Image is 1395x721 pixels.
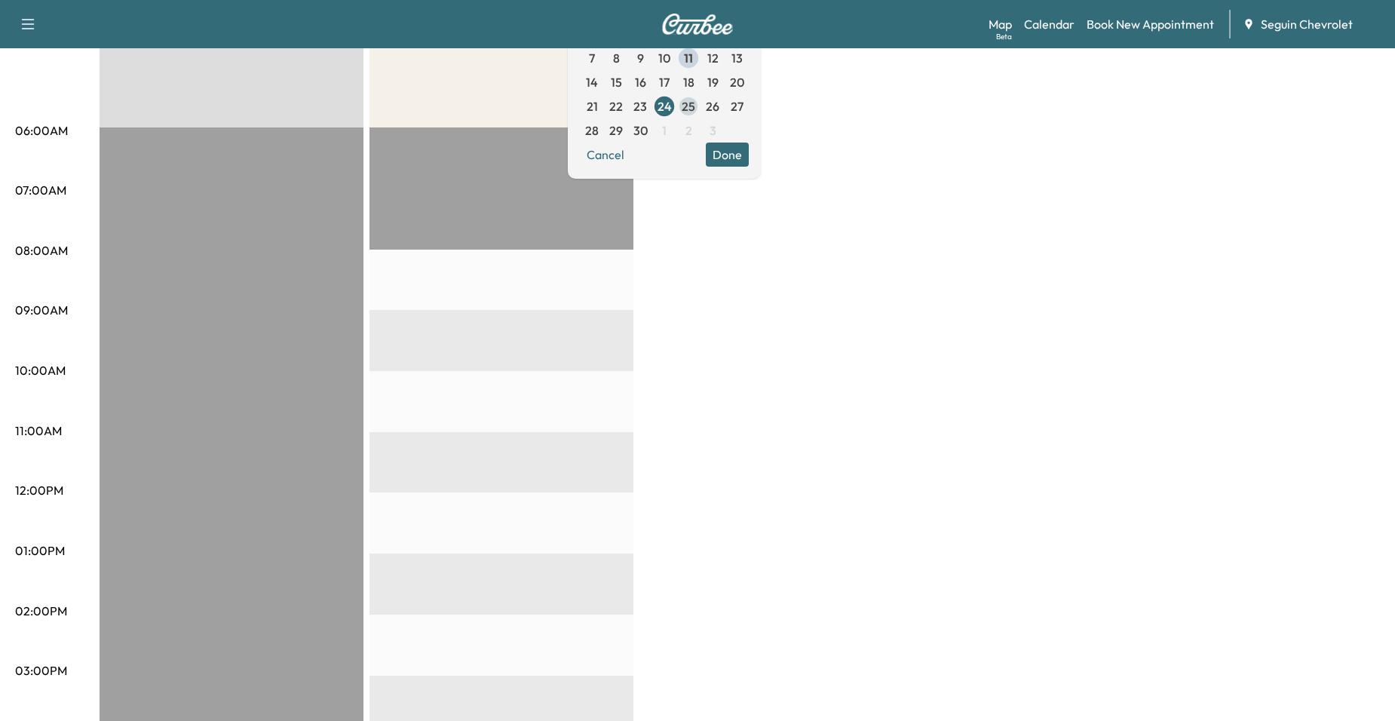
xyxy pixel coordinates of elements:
p: 03:00PM [15,661,67,680]
span: 9 [637,49,644,67]
div: Beta [996,31,1012,42]
span: 10 [658,49,670,67]
p: 09:00AM [15,301,68,319]
span: 2 [685,121,692,140]
p: 06:00AM [15,121,68,140]
span: 11 [684,49,693,67]
p: 01:00PM [15,542,65,560]
span: 18 [683,73,694,91]
span: 21 [587,97,598,115]
p: 11:00AM [15,422,62,440]
span: 28 [585,121,599,140]
p: 02:00PM [15,602,67,620]
span: 20 [730,73,744,91]
span: 3 [710,121,716,140]
span: 29 [609,121,623,140]
span: 15 [611,73,622,91]
p: 10:00AM [15,361,66,379]
span: 13 [731,49,743,67]
span: 26 [706,97,719,115]
span: Seguin Chevrolet [1261,15,1353,33]
span: 24 [658,97,672,115]
span: 23 [633,97,647,115]
span: 7 [589,49,595,67]
button: Done [706,143,749,167]
button: Cancel [580,143,631,167]
span: 19 [707,73,719,91]
span: 8 [613,49,620,67]
p: 12:00PM [15,481,63,499]
p: 08:00AM [15,241,68,259]
img: Curbee Logo [661,14,734,35]
span: 14 [586,73,598,91]
span: 25 [682,97,695,115]
span: 16 [635,73,646,91]
a: MapBeta [989,15,1012,33]
p: 07:00AM [15,181,66,199]
span: 30 [633,121,648,140]
span: 1 [662,121,667,140]
a: Book New Appointment [1087,15,1214,33]
span: 12 [707,49,719,67]
span: 27 [731,97,743,115]
span: 22 [609,97,623,115]
a: Calendar [1024,15,1075,33]
span: 17 [659,73,670,91]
